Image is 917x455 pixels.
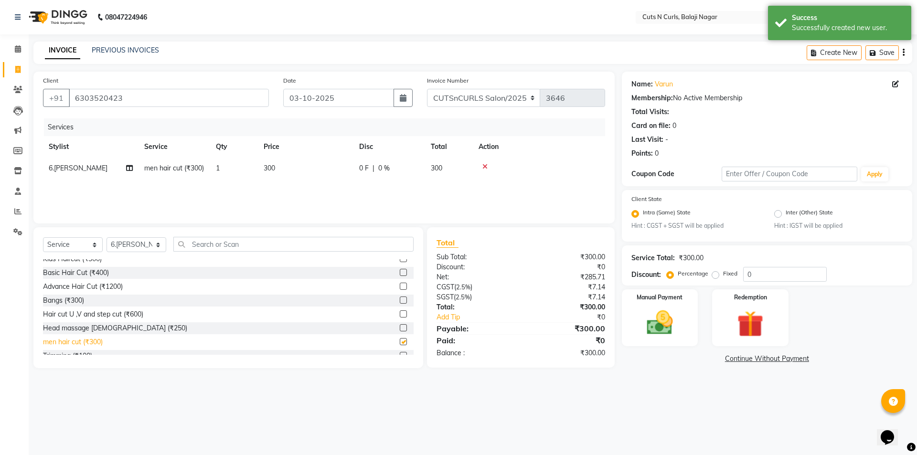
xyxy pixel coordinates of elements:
[521,262,612,272] div: ₹0
[729,307,772,340] img: _gift.svg
[786,208,833,220] label: Inter (Other) State
[865,45,899,60] button: Save
[631,169,722,179] div: Coupon Code
[792,23,904,33] div: Successfully created new user.
[429,292,521,302] div: ( )
[631,79,653,89] div: Name:
[378,163,390,173] span: 0 %
[637,293,682,302] label: Manual Payment
[655,148,659,159] div: 0
[437,283,454,291] span: CGST
[429,252,521,262] div: Sub Total:
[43,309,143,319] div: Hair cut U ,V and step cut (₹600)
[210,136,258,158] th: Qty
[429,335,521,346] div: Paid:
[353,136,425,158] th: Disc
[216,164,220,172] span: 1
[43,323,187,333] div: Head massage [DEMOGRAPHIC_DATA] (₹250)
[43,282,123,292] div: Advance Hair Cut (₹1200)
[521,348,612,358] div: ₹300.00
[792,13,904,23] div: Success
[521,292,612,302] div: ₹7.14
[283,76,296,85] label: Date
[631,93,903,103] div: No Active Membership
[43,136,139,158] th: Stylist
[429,272,521,282] div: Net:
[631,270,661,280] div: Discount:
[665,135,668,145] div: -
[456,293,470,301] span: 2.5%
[437,293,454,301] span: SGST
[429,312,536,322] a: Add Tip
[722,167,857,181] input: Enter Offer / Coupon Code
[173,237,414,252] input: Search or Scan
[359,163,369,173] span: 0 F
[639,307,682,338] img: _cash.svg
[521,272,612,282] div: ₹285.71
[43,337,103,347] div: men hair cut (₹300)
[631,107,669,117] div: Total Visits:
[429,323,521,334] div: Payable:
[144,164,204,172] span: men hair cut (₹300)
[43,76,58,85] label: Client
[521,282,612,292] div: ₹7.14
[43,268,109,278] div: Basic Hair Cut (₹400)
[92,46,159,54] a: PREVIOUS INVOICES
[24,4,90,31] img: logo
[877,417,907,445] iframe: chat widget
[427,76,469,85] label: Invoice Number
[69,89,269,107] input: Search by Name/Mobile/Email/Code
[643,208,691,220] label: Intra (Same) State
[425,136,473,158] th: Total
[734,293,767,302] label: Redemption
[624,354,910,364] a: Continue Without Payment
[861,167,888,181] button: Apply
[43,351,92,361] div: Trimming (₹100)
[45,42,80,59] a: INVOICE
[672,121,676,131] div: 0
[631,195,662,203] label: Client State
[431,164,442,172] span: 300
[473,136,605,158] th: Action
[258,136,353,158] th: Price
[807,45,862,60] button: Create New
[139,136,210,158] th: Service
[631,253,675,263] div: Service Total:
[429,348,521,358] div: Balance :
[521,252,612,262] div: ₹300.00
[43,89,70,107] button: +91
[679,253,704,263] div: ₹300.00
[429,302,521,312] div: Total:
[521,335,612,346] div: ₹0
[774,222,903,230] small: Hint : IGST will be applied
[521,323,612,334] div: ₹300.00
[521,302,612,312] div: ₹300.00
[429,282,521,292] div: ( )
[264,164,275,172] span: 300
[49,164,107,172] span: 6.[PERSON_NAME]
[437,238,458,248] span: Total
[655,79,673,89] a: Varun
[105,4,147,31] b: 08047224946
[631,148,653,159] div: Points:
[631,121,671,131] div: Card on file:
[678,269,708,278] label: Percentage
[43,296,84,306] div: Bangs (₹300)
[723,269,737,278] label: Fixed
[44,118,612,136] div: Services
[429,262,521,272] div: Discount:
[43,254,102,264] div: Kids Haircut (₹300)
[373,163,374,173] span: |
[631,135,663,145] div: Last Visit:
[456,283,470,291] span: 2.5%
[631,93,673,103] div: Membership:
[536,312,612,322] div: ₹0
[631,222,760,230] small: Hint : CGST + SGST will be applied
